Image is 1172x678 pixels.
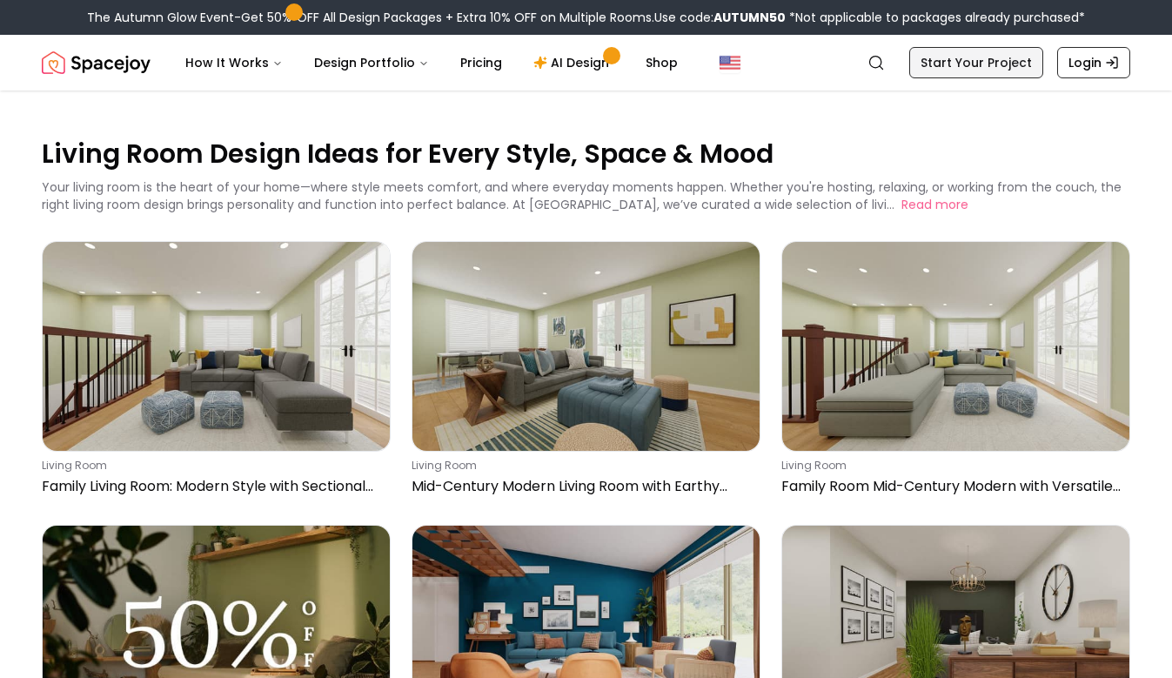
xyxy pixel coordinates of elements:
button: Read more [901,196,968,213]
p: Mid-Century Modern Living Room with Earthy Colors [412,476,753,497]
p: living room [412,459,753,473]
p: Family Living Room: Modern Style with Sectional Sofa [42,476,384,497]
a: Spacejoy [42,45,151,80]
div: The Autumn Glow Event-Get 50% OFF All Design Packages + Extra 10% OFF on Multiple Rooms. [87,9,1085,26]
nav: Global [42,35,1130,91]
img: Mid-Century Modern Living Room with Earthy Colors [412,242,760,450]
p: Your living room is the heart of your home—where style meets comfort, and where everyday moments ... [42,178,1122,213]
nav: Main [171,45,692,80]
p: living room [42,459,384,473]
span: *Not applicable to packages already purchased* [786,9,1085,26]
a: Start Your Project [909,47,1043,78]
a: Family Room Mid-Century Modern with Versatile Layoutliving roomFamily Room Mid-Century Modern wit... [781,241,1130,503]
p: Family Room Mid-Century Modern with Versatile Layout [781,476,1123,497]
button: How It Works [171,45,297,80]
img: Spacejoy Logo [42,45,151,80]
b: AUTUMN50 [713,9,786,26]
a: Pricing [446,45,516,80]
button: Design Portfolio [300,45,443,80]
p: Living Room Design Ideas for Every Style, Space & Mood [42,136,1130,171]
a: Shop [632,45,692,80]
a: Mid-Century Modern Living Room with Earthy Colorsliving roomMid-Century Modern Living Room with E... [412,241,760,503]
span: Use code: [654,9,786,26]
p: living room [781,459,1123,473]
img: Family Living Room: Modern Style with Sectional Sofa [43,242,390,450]
img: Family Room Mid-Century Modern with Versatile Layout [782,242,1129,450]
a: Login [1057,47,1130,78]
a: AI Design [519,45,628,80]
img: United States [720,52,740,73]
a: Family Living Room: Modern Style with Sectional Sofaliving roomFamily Living Room: Modern Style w... [42,241,391,503]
